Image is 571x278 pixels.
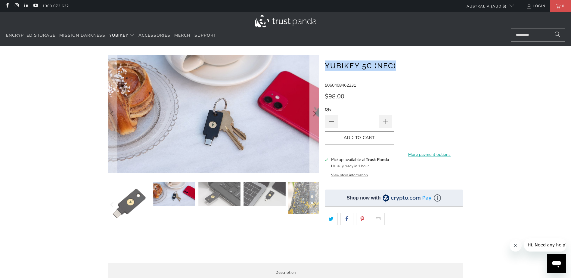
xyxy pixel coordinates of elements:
div: Shop now with [347,195,381,201]
span: Add to Cart [331,135,388,141]
img: YubiKey 5C (NFC) - Trust Panda [153,182,195,206]
span: Encrypted Storage [6,32,55,38]
img: YubiKey 5C (NFC) - Trust Panda [288,182,330,214]
b: Trust Panda [366,157,389,162]
button: Previous [108,182,117,227]
span: Support [194,32,216,38]
a: Encrypted Storage [6,29,55,43]
input: Search... [511,29,565,42]
button: Search [550,29,565,42]
h3: Pickup available at [331,156,389,163]
a: Trust Panda Australia on LinkedIn [23,4,29,8]
a: Trust Panda Australia on Facebook [5,4,10,8]
a: Share this on Facebook [340,213,353,225]
a: YubiKey 5C (NFC) - Trust Panda [108,55,318,173]
nav: Translation missing: en.navigation.header.main_nav [6,29,216,43]
a: Email this to a friend [372,213,385,225]
iframe: Reviews Widget [325,236,463,256]
img: YubiKey 5C (NFC) - Trust Panda [198,182,241,206]
button: Previous [108,55,117,173]
a: Trust Panda Australia on Instagram [14,4,19,8]
a: Login [526,3,545,9]
span: Mission Darkness [59,32,105,38]
small: Usually ready in 1 hour [331,164,369,168]
a: Support [194,29,216,43]
span: $98.00 [325,92,344,100]
a: Share this on Twitter [325,213,338,225]
iframe: Message from company [524,238,566,252]
a: Merch [174,29,191,43]
img: YubiKey 5C (NFC) - Trust Panda [108,182,150,224]
iframe: Button to launch messaging window [547,254,566,273]
span: Accessories [138,32,170,38]
span: Merch [174,32,191,38]
a: 1300 072 632 [42,3,69,9]
a: More payment options [396,151,463,158]
img: Trust Panda Australia [255,15,316,27]
span: 5060408462331 [325,82,356,88]
button: Add to Cart [325,131,394,145]
a: Trust Panda Australia on YouTube [33,4,38,8]
a: Share this on Pinterest [356,213,369,225]
label: Qty [325,106,392,113]
button: Next [309,182,319,227]
span: Hi. Need any help? [4,4,43,9]
button: Next [309,55,319,173]
a: Mission Darkness [59,29,105,43]
span: YubiKey [109,32,128,38]
a: Accessories [138,29,170,43]
iframe: Close message [510,239,522,252]
summary: YubiKey [109,29,135,43]
h1: YubiKey 5C (NFC) [325,59,463,71]
button: View store information [331,173,368,178]
img: YubiKey 5C (NFC) - Trust Panda [244,182,286,206]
